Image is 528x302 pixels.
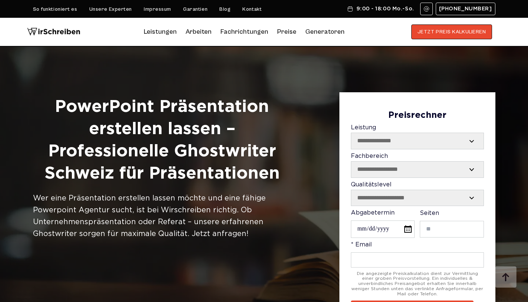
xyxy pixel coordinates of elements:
[305,26,345,38] a: Generatoren
[33,6,77,12] a: So funktioniert es
[219,6,230,12] a: Blog
[351,210,415,238] label: Abgabetermin
[277,28,296,36] a: Preise
[27,24,80,39] img: logo wirschreiben
[33,192,291,240] div: Wer eine Präsentation erstellen lassen möchte und eine fähige Powerpoint Agentur sucht, ist bei W...
[356,6,414,12] span: 9:00 - 18:00 Mo.-So.
[183,6,207,12] a: Garantien
[436,3,495,15] a: [PHONE_NUMBER]
[439,6,492,12] span: [PHONE_NUMBER]
[144,6,171,12] a: Impressum
[351,182,484,206] label: Qualitätslevel
[351,153,484,178] label: Fachbereich
[33,96,291,185] h1: PowerPoint Präsentation erstellen lassen – Professionelle Ghostwriter Schweiz für Präsentationen
[351,252,484,268] input: * Email
[351,271,484,297] div: Die angezeigte Preiskalkulation dient zur Vermittlung einer groben Preisvorstellung. Ein individu...
[89,6,132,12] a: Unsere Experten
[220,26,268,38] a: Fachrichtungen
[351,220,415,238] input: Abgabetermin
[495,266,517,289] img: button top
[351,125,484,149] label: Leistung
[420,210,439,216] span: Seiten
[351,110,484,121] div: Preisrechner
[144,26,177,38] a: Leistungen
[351,162,484,177] select: Fachbereich
[424,6,429,12] img: Email
[411,24,492,39] button: JETZT PREIS KALKULIEREN
[351,190,484,206] select: Qualitätslevel
[242,6,262,12] a: Kontakt
[186,26,212,38] a: Arbeiten
[351,242,484,267] label: * Email
[351,133,484,149] select: Leistung
[347,6,353,12] img: Schedule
